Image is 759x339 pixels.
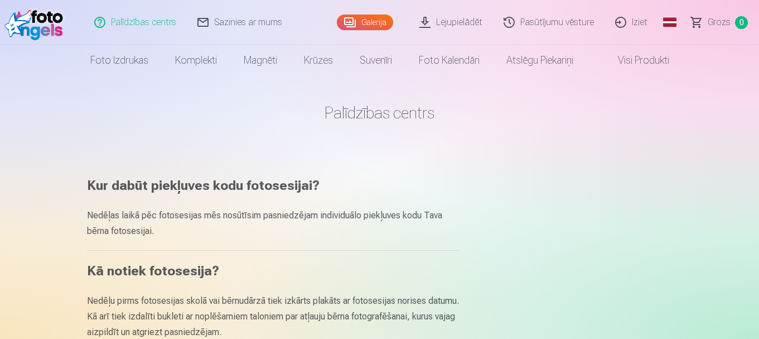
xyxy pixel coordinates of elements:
a: Foto izdrukas [77,45,162,76]
img: /fa1 [4,4,69,40]
h1: Palīdzības centrs [87,103,673,123]
a: Suvenīri [346,45,405,76]
a: Komplekti [162,45,230,76]
a: Krūzes [291,45,346,76]
a: Visi produkti [587,45,683,76]
span: Grozs [708,16,731,29]
a: Foto kalendāri [405,45,493,76]
span: 0 [735,16,748,29]
a: Galerija [337,15,393,30]
p: Nedēļas laikā pēc fotosesijas mēs nosūtīsim pasniedzējam individuālo piekļuves kodu Tava bērna fo... [87,208,460,239]
a: Magnēti [230,45,291,76]
a: Atslēgu piekariņi [493,45,587,76]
